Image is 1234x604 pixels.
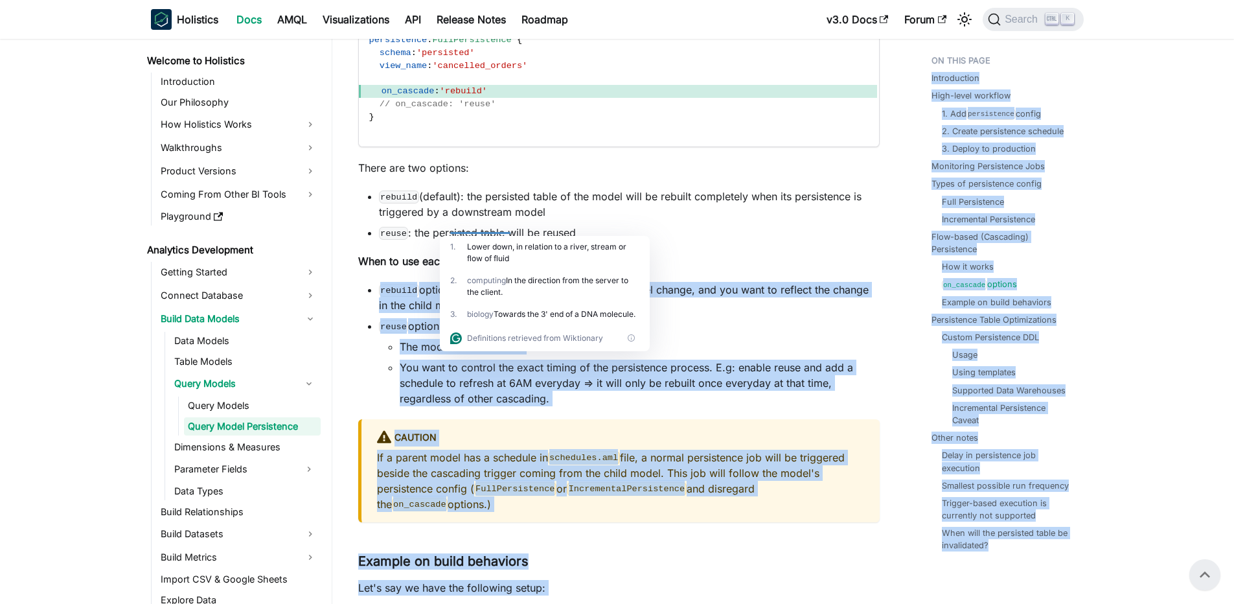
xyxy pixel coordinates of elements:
[942,527,1071,552] a: When will the persisted table be invalidated?
[931,72,979,84] a: Introduction
[379,189,880,220] li: (default): the persisted table of the model will be rebuilt completely when its persistence is tr...
[954,9,975,30] button: Switch between dark and light mode (currently light mode)
[157,570,321,588] a: Import CSV & Google Sheets
[297,459,321,480] button: Expand sidebar category 'Parameter Fields'
[151,9,172,30] img: Holistics
[143,52,321,70] a: Welcome to Holistics
[942,108,1042,120] a: 1. Addpersistenceconfig
[417,48,475,58] span: 'persisted'
[427,35,432,45] span: :
[942,497,1071,522] a: Trigger-based execution is currently not supported
[157,184,321,205] a: Coming From Other BI Tools
[819,9,897,30] a: v3.0 Docs
[170,353,321,371] a: Table Models
[400,360,880,406] li: You want to control the exact timing of the persistence process. E.g: enable reuse and add a sche...
[377,450,864,512] p: If a parent model has a schedule in file, a normal persistence job will be triggered beside the c...
[382,86,435,96] span: on_cascade
[1189,559,1220,590] button: Scroll back to top
[379,191,419,203] code: rebuild
[358,160,880,176] p: There are two options:
[369,35,428,45] span: persistence
[315,9,397,30] a: Visualizations
[942,480,1069,492] a: Smallest possible run frequency
[157,161,321,181] a: Product Versions
[151,9,218,30] a: HolisticsHolistics
[931,89,1011,102] a: High-level workflow
[379,318,880,406] li: option should be used if:
[931,160,1045,172] a: Monitoring Persistence Jobs
[567,482,687,495] code: IncrementalPersistence
[411,48,417,58] span: :
[380,61,427,71] span: view_name
[170,373,297,394] a: Query Models
[269,9,315,30] a: AMQL
[931,432,978,444] a: Other notes
[157,524,321,544] a: Build Datasets
[432,61,527,71] span: 'cancelled_orders'
[379,320,409,333] code: reuse
[397,9,429,30] a: API
[184,397,321,415] a: Query Models
[358,580,880,596] p: Let's say we have the following setup:
[952,349,977,361] a: Usage
[379,227,409,240] code: reuse
[379,284,419,297] code: rebuild
[170,332,321,350] a: Data Models
[380,48,411,58] span: schema
[157,73,321,91] a: Introduction
[942,196,1004,208] a: Full Persistence
[379,282,880,313] li: option should be used if data of a parent model change, and you want to reflect the change in the...
[942,278,1017,290] a: on_cascadeoptions
[358,255,483,268] strong: When to use each option:
[157,137,321,158] a: Walkthroughs
[942,213,1035,226] a: Incremental Persistence
[369,112,374,122] span: }
[157,285,321,306] a: Connect Database
[983,8,1083,31] button: Search (Ctrl+K)
[157,308,321,329] a: Build Data Models
[297,373,321,394] button: Collapse sidebar category 'Query Models'
[157,503,321,521] a: Build Relationships
[427,61,432,71] span: :
[897,9,954,30] a: Forum
[157,93,321,111] a: Our Philosophy
[229,9,269,30] a: Docs
[942,143,1036,155] a: 3. Deploy to production
[931,231,1076,255] a: Flow-based (Cascading) Persistence
[440,86,487,96] span: 'rebuild'
[966,108,1016,119] code: persistence
[157,547,321,568] a: Build Metrics
[514,9,576,30] a: Roadmap
[392,498,448,511] code: on_cascade
[429,9,514,30] a: Release Notes
[942,449,1071,474] a: Delay in persistence job execution
[931,314,1057,326] a: Persistence Table Optimizations
[400,339,880,354] li: The model’s data is static
[942,331,1039,343] a: Custom Persistence DDL
[942,261,994,273] a: How it works
[432,35,511,45] span: FullPersistence
[143,241,321,259] a: Analytics Development
[942,125,1064,137] a: 2. Create persistence schedule
[170,459,297,480] a: Parameter Fields
[1061,13,1074,25] kbd: K
[517,35,522,45] span: {
[434,86,439,96] span: :
[474,482,557,495] code: FullPersistence
[942,279,987,290] code: on_cascade
[157,262,321,283] a: Getting Started
[952,402,1066,426] a: Incremental Persistence Caveat
[952,384,1066,397] a: Supported Data Warehouses
[380,99,496,109] span: // on_cascade: 'reuse'
[548,451,620,464] code: schedules.aml
[138,39,332,604] nav: Docs sidebar
[170,438,321,456] a: Dimensions & Measures
[931,178,1042,190] a: Types of persistence config
[377,430,864,447] div: caution
[358,553,880,570] h3: Example on build behaviors
[170,482,321,500] a: Data Types
[1001,14,1045,25] span: Search
[157,207,321,226] a: Playground
[379,225,880,240] li: : the persisted table will be reused
[184,417,321,436] a: Query Model Persistence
